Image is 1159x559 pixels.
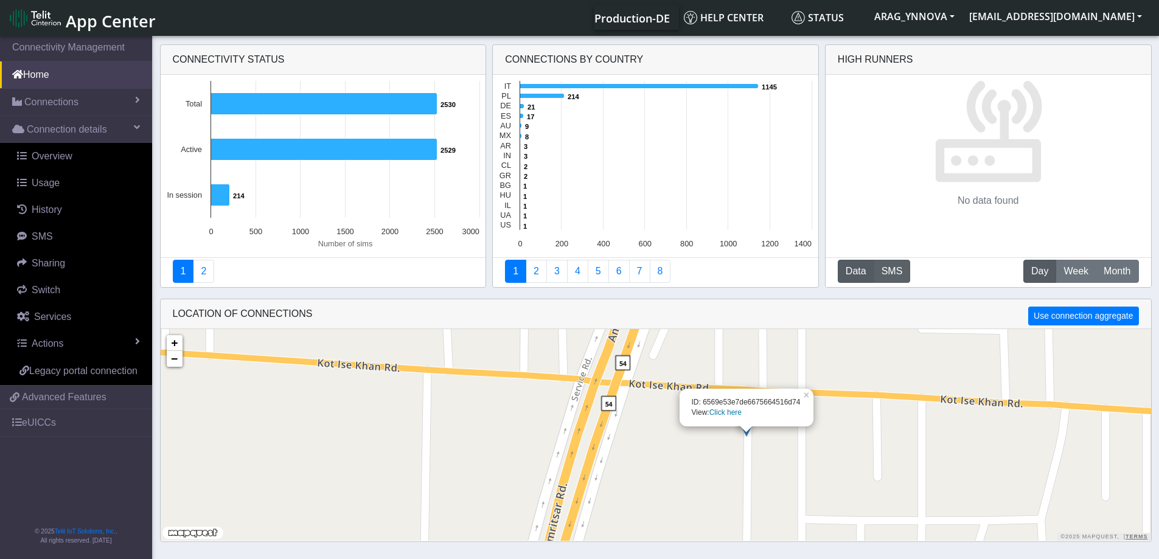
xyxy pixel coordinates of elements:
a: Zoom in [167,335,183,351]
text: HU [500,190,511,200]
a: App Center [10,5,154,31]
text: 2000 [381,227,398,236]
div: LOCATION OF CONNECTIONS [161,299,1151,329]
text: 400 [597,239,610,248]
a: Your current platform instance [594,5,669,30]
span: Overview [32,151,72,161]
button: Use connection aggregate [1028,307,1138,325]
span: Sharing [32,258,65,268]
text: CL [501,161,511,170]
text: 1 [523,203,527,210]
text: 3 [524,153,527,160]
text: 500 [249,227,262,236]
button: ARAG_YNNOVA [867,5,962,27]
a: Connectivity status [173,260,194,283]
text: 214 [568,93,579,100]
text: AU [500,121,511,130]
button: Month [1096,260,1138,283]
text: 1145 [762,83,777,91]
span: Help center [684,11,764,24]
text: 1000 [291,227,308,236]
div: Connections By Country [493,45,818,75]
text: 1 [523,212,527,220]
p: No data found [958,193,1019,208]
text: 1500 [336,227,353,236]
a: Deployment status [193,260,214,283]
a: Usage [5,170,152,196]
span: Actions [32,338,63,349]
text: US [500,220,511,229]
text: AR [500,141,511,150]
a: Not Connected for 30 days [650,260,671,283]
a: Telit IoT Solutions, Inc. [55,528,116,535]
span: Month [1104,264,1130,279]
a: Zoom out [167,351,183,367]
span: Switch [32,285,60,295]
span: App Center [66,10,156,32]
button: [EMAIL_ADDRESS][DOMAIN_NAME] [962,5,1149,27]
span: Connection details [27,122,107,137]
text: 1 [523,223,527,230]
button: Day [1023,260,1056,283]
text: GR [499,171,511,180]
text: IN [503,151,511,160]
text: 2 [524,163,527,170]
div: ID: 6569e53e7de6675664516d74 View: [692,397,801,418]
a: Help center [679,5,787,30]
text: BG [500,181,512,190]
a: Click here [709,408,742,417]
span: Legacy portal connection [29,366,137,376]
a: Usage by Carrier [588,260,609,283]
a: History [5,196,152,223]
text: 214 [233,192,245,200]
span: History [32,204,62,215]
a: Services [5,304,152,330]
text: PL [502,91,512,100]
text: 8 [525,133,529,141]
text: DE [500,101,511,110]
text: UA [500,210,511,220]
a: Overview [5,143,152,170]
text: 1400 [795,239,812,248]
a: Actions [5,330,152,357]
nav: Summary paging [173,260,474,283]
div: High Runners [838,52,913,67]
text: 1 [523,193,527,200]
text: 21 [527,103,535,111]
span: Advanced Features [22,390,106,404]
a: Sharing [5,250,152,277]
a: SMS [5,223,152,250]
text: 3 [524,143,527,150]
text: 2 [524,173,527,180]
text: Number of sims [318,239,372,248]
span: Day [1031,264,1048,279]
text: 2529 [440,147,456,154]
img: No data found [934,75,1043,184]
text: 1200 [762,239,779,248]
text: 9 [525,123,529,130]
span: Usage [32,178,60,188]
nav: Summary paging [505,260,806,283]
img: knowledge.svg [684,11,697,24]
text: 0 [209,227,213,236]
span: Services [34,311,71,322]
span: Week [1063,264,1088,279]
span: Production-DE [594,11,670,26]
a: Status [787,5,867,30]
button: SMS [874,260,911,283]
div: ©2025 MapQuest, | [1057,533,1150,541]
text: MX [499,131,512,140]
text: IT [504,82,512,91]
text: 1000 [720,239,737,248]
text: 3000 [462,227,479,236]
button: Data [838,260,874,283]
a: Usage per Country [546,260,568,283]
a: Switch [5,277,152,304]
text: IL [504,201,511,210]
text: 2500 [426,227,443,236]
img: logo-telit-cinterion-gw-new.png [10,9,61,28]
text: 200 [555,239,568,248]
a: 14 Days Trend [608,260,630,283]
text: ES [501,111,511,120]
a: × [802,389,813,397]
